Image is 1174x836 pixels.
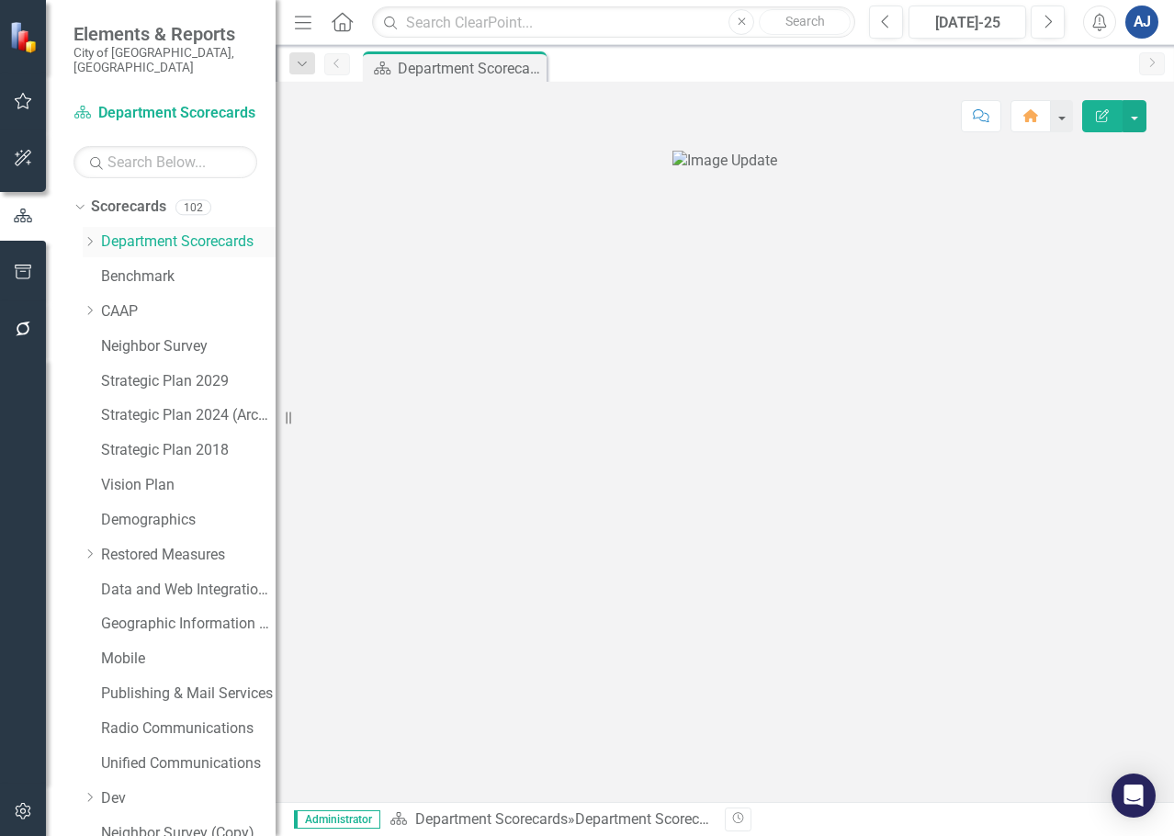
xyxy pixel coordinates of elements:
button: AJ [1125,6,1158,39]
a: CAAP [101,301,276,322]
span: Elements & Reports [73,23,257,45]
div: Department Scorecard [575,810,720,828]
a: Dev [101,788,276,809]
a: Geographic Information System (GIS) [101,614,276,635]
div: Open Intercom Messenger [1112,774,1156,818]
a: Restored Measures [101,545,276,566]
img: ClearPoint Strategy [9,21,41,53]
a: Department Scorecards [101,232,276,253]
div: [DATE]-25 [915,12,1020,34]
div: » [389,809,711,830]
a: Scorecards [91,197,166,218]
a: Vision Plan [101,475,276,496]
a: Department Scorecards [415,810,568,828]
input: Search Below... [73,146,257,178]
img: Image Update [672,151,777,172]
a: Data and Web Integration Services [101,580,276,601]
a: Strategic Plan 2024 (Archive) [101,405,276,426]
a: Demographics [101,510,276,531]
a: Strategic Plan 2029 [101,371,276,392]
div: Department Scorecard [398,57,542,80]
a: Benchmark [101,266,276,288]
a: Neighbor Survey [101,336,276,357]
button: [DATE]-25 [909,6,1026,39]
span: Administrator [294,810,380,829]
div: 102 [175,199,211,215]
input: Search ClearPoint... [372,6,855,39]
a: Publishing & Mail Services [101,683,276,705]
a: Radio Communications [101,718,276,740]
a: Mobile [101,649,276,670]
span: Search [785,14,825,28]
a: Department Scorecards [73,103,257,124]
a: Strategic Plan 2018 [101,440,276,461]
button: Search [759,9,851,35]
a: Unified Communications [101,753,276,774]
small: City of [GEOGRAPHIC_DATA], [GEOGRAPHIC_DATA] [73,45,257,75]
